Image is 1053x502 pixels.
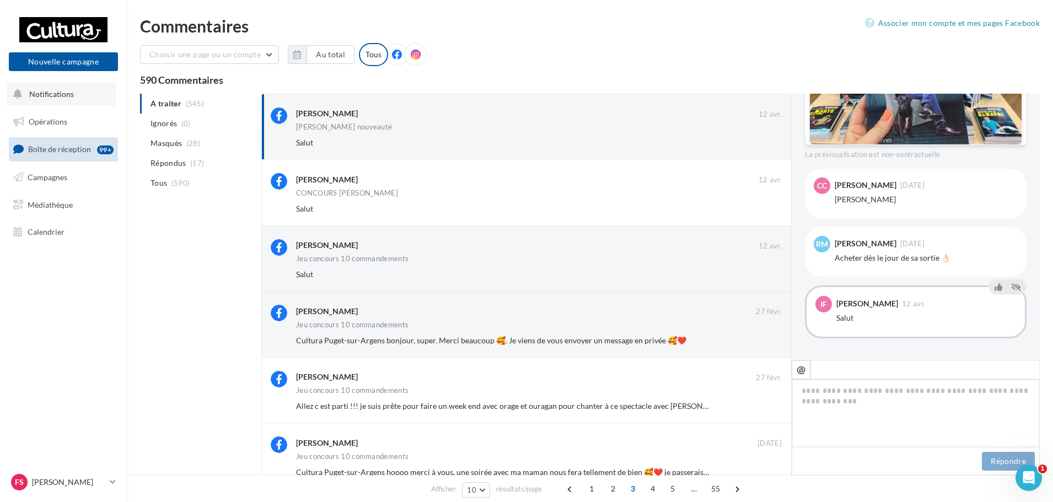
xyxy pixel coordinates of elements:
span: 10 [467,485,476,494]
p: [PERSON_NAME] [32,477,105,488]
a: Campagnes [7,166,120,189]
button: Notifications [7,83,116,106]
span: Répondus [151,158,186,169]
div: Commentaires [140,18,1040,34]
a: FS [PERSON_NAME] [9,472,118,493]
span: 3 [624,480,642,498]
div: CONCOURS [PERSON_NAME] [296,190,398,197]
div: Salut [836,312,1016,323]
span: Allez c est parti !!! je suis prête pour faire un week end avec orage et ouragan pour chanter à c... [296,401,732,411]
span: Masqués [151,138,182,149]
div: [PERSON_NAME] [835,194,1018,205]
div: 590 Commentaires [140,75,1040,85]
span: ... [685,480,703,498]
span: (590) [171,179,190,187]
span: [DATE] [757,439,782,449]
span: 12 avr. [759,241,782,251]
span: Salut [296,269,313,279]
span: 1 [1038,465,1047,473]
span: Salut [296,204,313,213]
span: Notifications [29,89,74,99]
div: [PERSON_NAME] [296,438,358,449]
div: [PERSON_NAME] [296,306,358,317]
span: Ignorés [151,118,177,129]
span: 4 [644,480,662,498]
button: Nouvelle campagne [9,52,118,71]
button: Au total [288,45,354,64]
span: Cultura Puget-sur-Argens hoooo merci à vous, une soirée avec ma maman nous fera tellement de bien... [296,467,819,477]
span: Salut [296,138,313,147]
div: [PERSON_NAME] [835,181,896,189]
div: [PERSON_NAME] [836,300,898,307]
span: FS [15,477,24,488]
span: 5 [664,480,681,498]
span: (17) [190,159,204,168]
span: Rm [816,239,828,250]
span: Calendrier [28,227,65,236]
span: (0) [181,119,191,128]
div: [PERSON_NAME] [296,371,358,382]
span: IF [820,299,827,310]
button: Choisir une page ou un compte [140,45,279,64]
span: Campagnes [28,172,67,182]
div: La prévisualisation est non-contractuelle [805,145,1027,160]
i: @ [797,364,806,374]
span: Opérations [29,117,67,126]
a: Boîte de réception99+ [7,137,120,161]
span: CC [817,180,827,191]
a: Opérations [7,110,120,133]
span: 55 [707,480,725,498]
a: Associer mon compte et mes pages Facebook [865,17,1040,30]
div: [PERSON_NAME] [296,174,358,185]
button: 10 [462,482,490,498]
span: Cultura Puget-sur-Argens bonjour, super. Merci beaucoup 🥰. Je viens de vous envoyer un message en... [296,336,686,345]
button: @ [792,360,810,379]
span: 2 [604,480,622,498]
span: 12 avr. [759,175,782,185]
div: Jeu concours 10 commandements [296,453,409,460]
span: (28) [186,139,200,148]
div: Jeu concours 10 commandements [296,255,409,262]
div: Jeu concours 10 commandements [296,321,409,328]
span: résultats/page [496,484,542,494]
span: Tous [151,177,167,188]
a: Médiathèque [7,193,120,217]
span: 12 avr. [902,300,925,307]
span: 27 févr. [756,307,782,317]
a: Calendrier [7,220,120,244]
iframe: Intercom live chat [1016,465,1042,491]
span: [DATE] [900,182,925,189]
button: Au total [307,45,354,64]
span: 1 [583,480,600,498]
button: Répondre [982,452,1035,471]
span: [DATE] [900,240,925,247]
span: Afficher [431,484,456,494]
span: Boîte de réception [28,144,91,154]
div: [PERSON_NAME] [296,108,358,119]
div: Acheter dès le jour de sa sortie 👌🏻 [835,252,1018,263]
div: [PERSON_NAME] nouveauté [296,123,392,131]
div: 99+ [97,145,114,154]
span: Médiathèque [28,199,73,209]
div: Tous [359,43,388,66]
div: Jeu concours 10 commandements [296,387,409,394]
span: Choisir une page ou un compte [149,50,261,59]
span: 27 févr. [756,373,782,383]
div: [PERSON_NAME] [296,240,358,251]
span: 12 avr. [759,110,782,120]
div: [PERSON_NAME] [835,240,896,247]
